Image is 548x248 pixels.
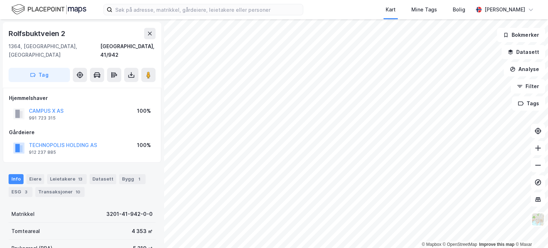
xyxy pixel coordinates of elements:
[9,42,100,59] div: 1364, [GEOGRAPHIC_DATA], [GEOGRAPHIC_DATA]
[9,94,155,102] div: Hjemmelshaver
[9,187,32,197] div: ESG
[137,141,151,150] div: 100%
[504,62,545,76] button: Analyse
[77,176,84,183] div: 13
[511,79,545,93] button: Filter
[453,5,465,14] div: Bolig
[484,5,525,14] div: [PERSON_NAME]
[512,96,545,111] button: Tags
[106,210,153,218] div: 3201-41-942-0-0
[9,28,67,39] div: Rolfsbuktveien 2
[112,4,303,15] input: Søk på adresse, matrikkel, gårdeiere, leietakere eller personer
[136,176,143,183] div: 1
[497,28,545,42] button: Bokmerker
[74,188,82,196] div: 10
[411,5,437,14] div: Mine Tags
[386,5,396,14] div: Kart
[119,174,146,184] div: Bygg
[9,174,24,184] div: Info
[22,188,30,196] div: 3
[47,174,87,184] div: Leietakere
[11,3,86,16] img: logo.f888ab2527a4732fd821a326f86c7f29.svg
[29,115,56,121] div: 991 723 315
[443,242,477,247] a: OpenStreetMap
[11,210,35,218] div: Matrikkel
[502,45,545,59] button: Datasett
[132,227,153,236] div: 4 353 ㎡
[479,242,514,247] a: Improve this map
[137,107,151,115] div: 100%
[29,150,56,155] div: 912 237 885
[100,42,156,59] div: [GEOGRAPHIC_DATA], 41/942
[422,242,441,247] a: Mapbox
[531,213,545,226] img: Z
[35,187,85,197] div: Transaksjoner
[512,214,548,248] iframe: Chat Widget
[9,68,70,82] button: Tag
[90,174,116,184] div: Datasett
[11,227,40,236] div: Tomteareal
[26,174,44,184] div: Eiere
[9,128,155,137] div: Gårdeiere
